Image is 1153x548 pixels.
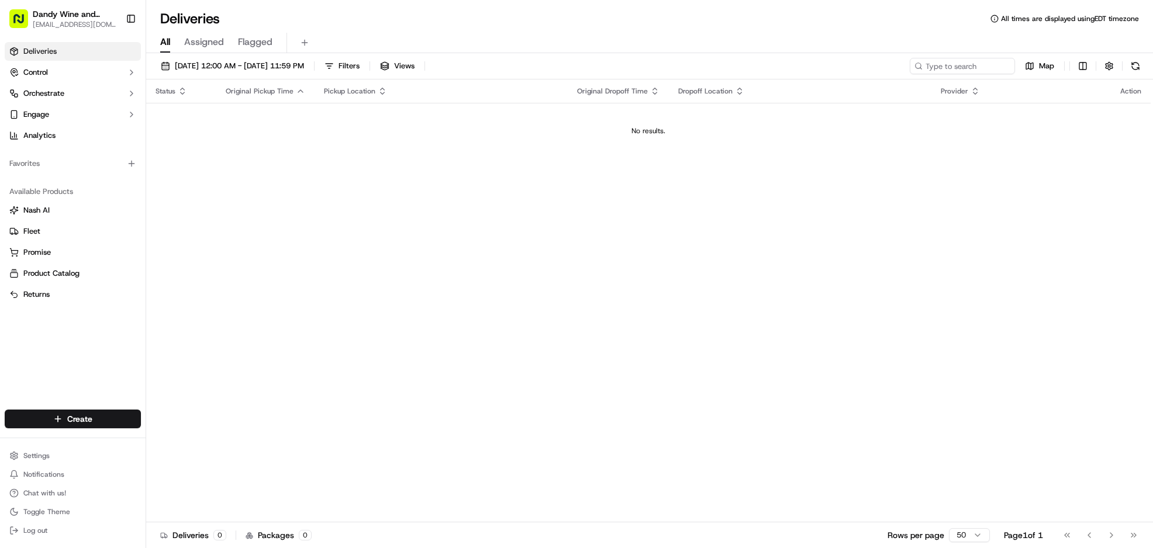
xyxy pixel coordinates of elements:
[23,46,57,57] span: Deliveries
[23,130,56,141] span: Analytics
[23,169,89,181] span: Knowledge Base
[94,165,192,186] a: 💻API Documentation
[1120,86,1141,96] div: Action
[888,529,944,541] p: Rows per page
[5,126,141,145] a: Analytics
[9,247,136,258] a: Promise
[156,86,175,96] span: Status
[5,105,141,124] button: Engage
[299,530,312,540] div: 0
[9,289,136,300] a: Returns
[184,35,224,49] span: Assigned
[23,205,50,216] span: Nash AI
[319,58,365,74] button: Filters
[12,12,35,35] img: Nash
[941,86,968,96] span: Provider
[156,58,309,74] button: [DATE] 12:00 AM - [DATE] 11:59 PM
[23,470,64,479] span: Notifications
[67,413,92,425] span: Create
[12,112,33,133] img: 1736555255976-a54dd68f-1ca7-489b-9aae-adbdc363a1c4
[9,205,136,216] a: Nash AI
[1001,14,1139,23] span: All times are displayed using EDT timezone
[375,58,420,74] button: Views
[33,8,116,20] button: Dandy Wine and Spirits
[199,115,213,129] button: Start new chat
[324,86,375,96] span: Pickup Location
[910,58,1015,74] input: Type to search
[246,529,312,541] div: Packages
[226,86,294,96] span: Original Pickup Time
[12,171,21,180] div: 📗
[577,86,648,96] span: Original Dropoff Time
[5,504,141,520] button: Toggle Theme
[5,264,141,283] button: Product Catalog
[5,410,141,428] button: Create
[5,5,121,33] button: Dandy Wine and Spirits[EMAIL_ADDRESS][DOMAIN_NAME]
[5,448,141,464] button: Settings
[339,61,360,71] span: Filters
[23,451,50,460] span: Settings
[111,169,188,181] span: API Documentation
[23,488,66,498] span: Chat with us!
[160,9,220,28] h1: Deliveries
[23,67,48,78] span: Control
[82,197,141,207] a: Powered byPylon
[5,182,141,201] div: Available Products
[1127,58,1144,74] button: Refresh
[23,507,70,516] span: Toggle Theme
[1039,61,1054,71] span: Map
[9,226,136,237] a: Fleet
[5,84,141,103] button: Orchestrate
[5,201,141,220] button: Nash AI
[678,86,733,96] span: Dropoff Location
[5,42,141,61] a: Deliveries
[5,522,141,539] button: Log out
[213,530,226,540] div: 0
[30,75,210,88] input: Got a question? Start typing here...
[5,285,141,304] button: Returns
[7,165,94,186] a: 📗Knowledge Base
[23,109,49,120] span: Engage
[23,526,47,535] span: Log out
[5,63,141,82] button: Control
[160,529,226,541] div: Deliveries
[23,226,40,237] span: Fleet
[23,268,80,279] span: Product Catalog
[9,268,136,279] a: Product Catalog
[5,243,141,262] button: Promise
[23,88,64,99] span: Orchestrate
[175,61,304,71] span: [DATE] 12:00 AM - [DATE] 11:59 PM
[160,35,170,49] span: All
[33,20,116,29] button: [EMAIL_ADDRESS][DOMAIN_NAME]
[23,247,51,258] span: Promise
[1004,529,1043,541] div: Page 1 of 1
[151,126,1146,136] div: No results.
[394,61,415,71] span: Views
[23,289,50,300] span: Returns
[40,123,148,133] div: We're available if you need us!
[12,47,213,65] p: Welcome 👋
[1020,58,1059,74] button: Map
[5,485,141,501] button: Chat with us!
[5,466,141,483] button: Notifications
[116,198,141,207] span: Pylon
[5,222,141,241] button: Fleet
[5,154,141,173] div: Favorites
[99,171,108,180] div: 💻
[238,35,272,49] span: Flagged
[40,112,192,123] div: Start new chat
